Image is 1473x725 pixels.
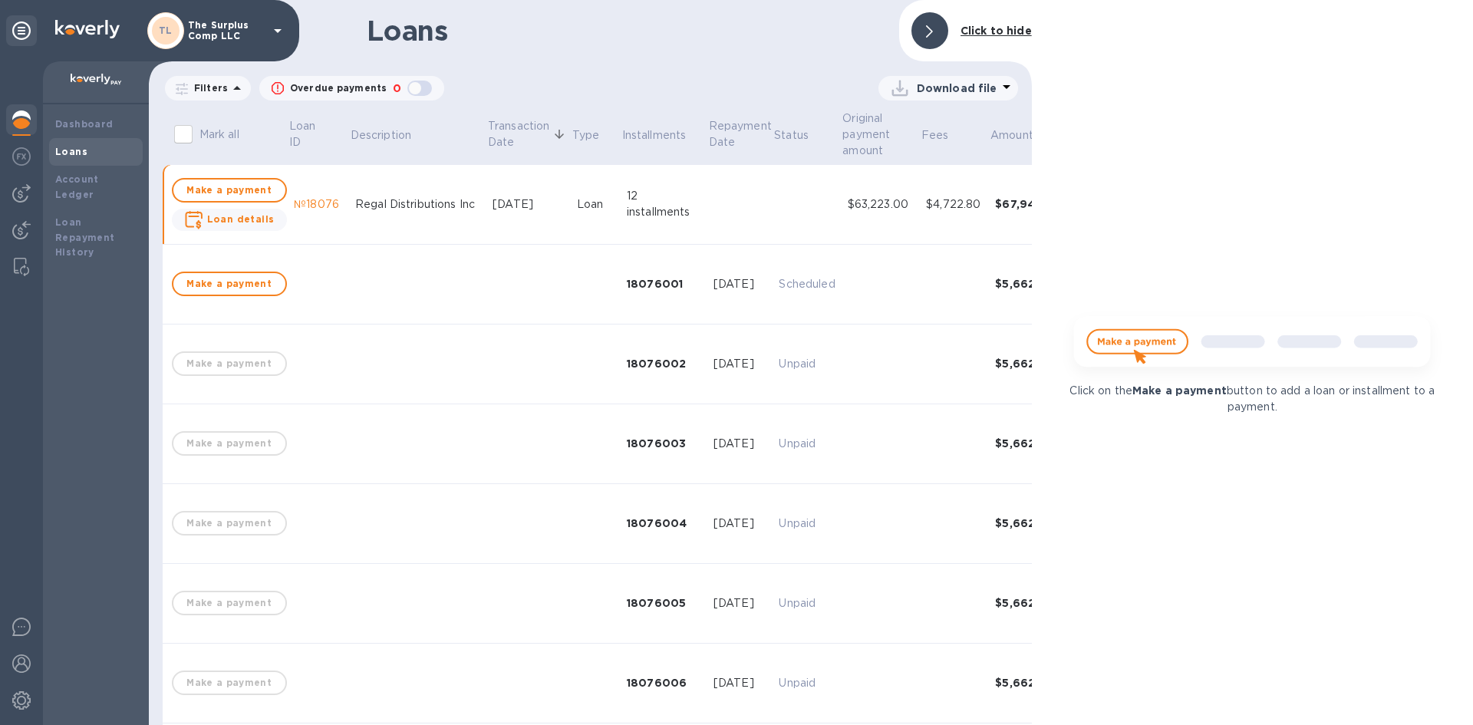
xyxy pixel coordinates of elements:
[351,127,411,143] p: Description
[186,181,273,199] span: Make a payment
[393,81,401,97] p: 0
[713,675,767,691] div: [DATE]
[355,196,480,213] div: Regal Distributions Inc
[488,118,569,150] span: Transaction Date
[842,110,898,159] p: Original payment amount
[172,178,287,203] button: Make a payment
[627,436,701,451] div: 18076003
[186,275,273,293] span: Make a payment
[627,595,701,611] div: 18076005
[55,173,99,200] b: Account Ledger
[995,356,1063,371] div: $5,662.15
[627,276,701,292] div: 18076001
[627,356,701,371] div: 18076002
[713,595,767,611] div: [DATE]
[842,110,918,159] span: Original payment amount
[1132,384,1227,397] b: Make a payment
[172,272,287,296] button: Make a payment
[622,127,687,143] p: Installments
[779,516,835,532] p: Unpaid
[259,76,444,101] button: Overdue payments0
[926,196,983,213] div: $4,722.80
[961,25,1032,37] b: Click to hide
[779,595,835,611] p: Unpaid
[917,81,997,96] p: Download file
[995,595,1063,611] div: $5,662.15
[172,209,287,231] button: Loan details
[921,127,949,143] p: Fees
[627,516,701,531] div: 18076004
[55,146,87,157] b: Loans
[289,118,328,150] p: Loan ID
[990,127,1053,143] span: Amount
[713,516,767,532] div: [DATE]
[290,81,387,95] p: Overdue payments
[990,127,1033,143] p: Amount
[709,118,772,150] p: Repayment Date
[627,188,701,220] div: 12 installments
[713,436,767,452] div: [DATE]
[367,15,887,47] h1: Loans
[351,127,431,143] span: Description
[55,118,114,130] b: Dashboard
[779,276,835,292] p: Scheduled
[199,127,239,143] p: Mark all
[779,675,835,691] p: Unpaid
[627,675,701,690] div: 18076006
[488,118,549,150] p: Transaction Date
[188,81,228,94] p: Filters
[572,127,620,143] span: Type
[572,127,600,143] p: Type
[493,196,565,213] div: [DATE]
[1061,383,1443,415] p: Click on the button to add a loan or installment to a payment.
[12,147,31,166] img: Foreign exchange
[713,356,767,372] div: [DATE]
[713,276,767,292] div: [DATE]
[188,20,265,41] p: The Surplus Comp LLC
[779,436,835,452] p: Unpaid
[289,118,348,150] span: Loan ID
[995,516,1063,531] div: $5,662.15
[995,436,1063,451] div: $5,662.15
[995,675,1063,690] div: $5,662.15
[207,213,275,225] b: Loan details
[622,127,707,143] span: Installments
[848,196,914,213] div: $63,223.00
[577,196,615,213] div: Loan
[995,196,1063,212] div: $67,945.80
[779,356,835,372] p: Unpaid
[55,20,120,38] img: Logo
[921,127,969,143] span: Fees
[995,276,1063,292] div: $5,662.15
[55,216,115,259] b: Loan Repayment History
[159,25,173,36] b: TL
[774,127,809,143] p: Status
[294,196,343,213] div: №18076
